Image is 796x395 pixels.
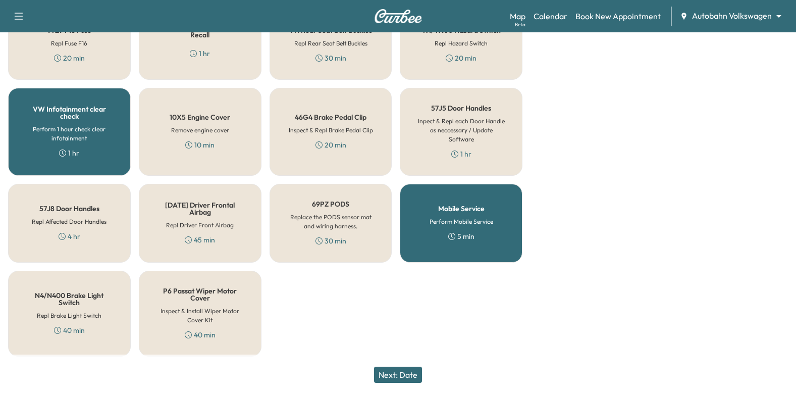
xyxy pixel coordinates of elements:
h6: Repl Fuse F16 [51,39,87,48]
div: 10 min [185,140,215,150]
h6: Inpect & Repl each Door Handle as neccessary / Update Software [416,117,506,144]
div: 30 min [315,236,346,246]
h5: 57J5 Door Handles [431,105,491,112]
h6: Replace the PODS sensor mat and wiring harness. [286,213,376,231]
div: 1 hr [59,148,79,158]
h6: Repl Rear Seat Belt Buckles [294,39,367,48]
div: 40 min [54,325,85,335]
img: Curbee Logo [374,9,422,23]
h6: Inspect & Install Wiper Motor Cover Kit [155,307,245,325]
h5: Recall [190,31,209,38]
a: Calendar [534,10,567,22]
div: 1 hr [190,48,210,59]
h5: 10X5 Engine Cover [170,114,230,121]
button: Next: Date [374,367,422,383]
h5: 97Z9 F16 Fuse [47,27,91,34]
div: Beta [515,21,525,28]
h6: Repl Driver Front Airbag [166,221,234,230]
h6: Repl Affected Door Handles [32,217,107,226]
div: 30 min [315,53,346,63]
h5: VN Rear Seat Belt Buckles [289,27,372,34]
div: 4 hr [59,231,80,241]
div: 5 min [448,231,474,241]
h6: Inspect & Repl Brake Pedal Clip [289,126,373,135]
div: 20 min [446,53,476,63]
a: MapBeta [510,10,525,22]
h5: N4/N400 Brake Light Switch [25,292,114,306]
h6: Perform Mobile Service [430,217,493,226]
div: 20 min [315,140,346,150]
h5: [DATE] Driver Frontal Airbag [155,202,245,216]
h5: 57J8 Door Handles [39,205,99,212]
div: 1 hr [451,149,471,159]
h5: VX/VX00 Hazard Switch [421,27,501,34]
span: Autobahn Volkswagen [692,10,772,22]
h5: 46G4 Brake Pedal Clip [295,114,366,121]
h5: Mobile Service [438,205,485,212]
h6: Remove engine cover [171,126,229,135]
div: 45 min [185,235,215,245]
h6: Perform 1 hour check clear infotainment [25,125,114,143]
h5: 69PZ PODS [312,201,349,208]
div: 40 min [185,330,216,340]
a: Book New Appointment [575,10,661,22]
h6: Repl Brake Light Switch [37,311,101,320]
h5: VW Infotainment clear check [25,106,114,120]
div: 20 min [54,53,85,63]
h6: Repl Hazard Switch [435,39,488,48]
h5: P6 Passat Wiper Motor Cover [155,287,245,302]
